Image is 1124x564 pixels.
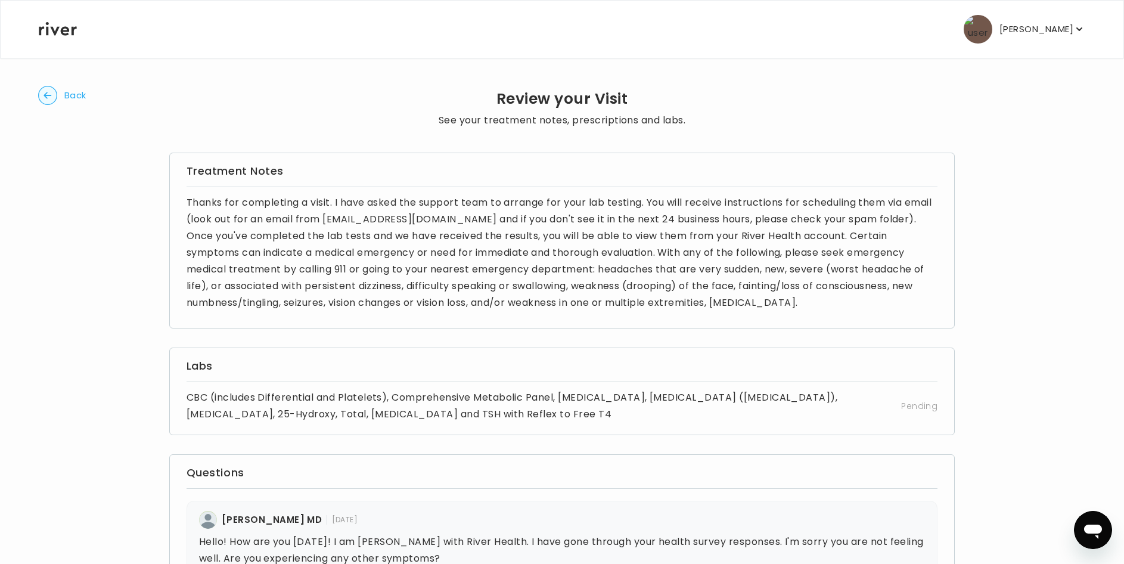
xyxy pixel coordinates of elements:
img: user avatar [199,511,217,529]
h3: Questions [187,464,938,481]
h3: Treatment Notes [187,163,938,179]
button: Back [38,86,86,105]
iframe: Button to launch messaging window [1074,511,1112,549]
h4: CBC (includes Differential and Platelets), Comprehensive Metabolic Panel, [MEDICAL_DATA], [MEDICA... [187,389,895,423]
img: user avatar [964,15,992,44]
p: See your treatment notes, prescriptions and labs. [439,112,686,129]
span: Back [64,87,86,104]
p: Pending [901,399,937,413]
h2: Review your Visit [439,91,686,107]
p: [PERSON_NAME] [999,21,1073,38]
p: Thanks for completing a visit. I have asked the support team to arrange for your lab testing. You... [187,194,938,311]
button: user avatar[PERSON_NAME] [964,15,1085,44]
h3: Labs [187,358,938,374]
h4: [PERSON_NAME] MD [222,512,322,528]
span: [DATE] [327,515,358,525]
